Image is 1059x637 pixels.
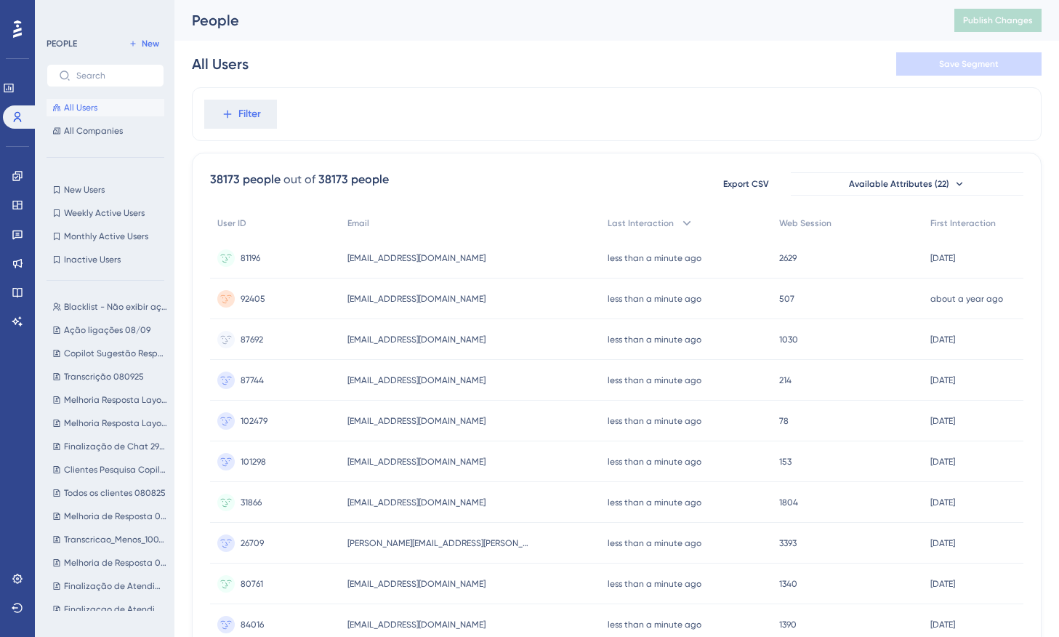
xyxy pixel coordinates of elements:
button: Finalização de Atendimento Lista 2 010825 [47,577,173,595]
button: Finalização de Chat 290825 [47,438,173,455]
div: out of [283,171,315,188]
input: Search [76,71,152,81]
span: Blacklist - Não exibir ações [64,301,167,313]
span: [EMAIL_ADDRESS][DOMAIN_NAME] [347,415,486,427]
span: [EMAIL_ADDRESS][DOMAIN_NAME] [347,578,486,590]
span: Publish Changes [963,15,1033,26]
button: New Users [47,181,164,199]
time: less than a minute ago [608,538,701,548]
div: 38173 people [210,171,281,188]
span: Last Interaction [608,217,674,229]
time: [DATE] [930,538,955,548]
span: Inactive Users [64,254,121,265]
span: Weekly Active Users [64,207,145,219]
button: Weekly Active Users [47,204,164,222]
span: 1030 [779,334,798,345]
time: about a year ago [930,294,1003,304]
span: Export CSV [723,178,769,190]
span: Melhoria de Resposta 040825 [64,557,167,569]
span: 214 [779,374,792,386]
span: [EMAIL_ADDRESS][DOMAIN_NAME] [347,252,486,264]
span: [EMAIL_ADDRESS][DOMAIN_NAME] [347,334,486,345]
span: Finalizacao de Atendimento Lista 1 010825 [64,604,167,615]
button: Blacklist - Não exibir ações [47,298,173,316]
span: Transcricao_Menos_100_[DATE]_25 [64,534,167,545]
button: Monthly Active Users [47,228,164,245]
span: [EMAIL_ADDRESS][DOMAIN_NAME] [347,456,486,468]
time: [DATE] [930,457,955,467]
span: Copilot Sugestão Resposta 080925 [64,348,167,359]
button: Filter [204,100,277,129]
span: 507 [779,293,794,305]
span: 2629 [779,252,797,264]
span: 84016 [241,619,264,630]
span: 78 [779,415,789,427]
span: 1390 [779,619,797,630]
button: Melhoria Resposta Layout Novo 020925 [47,391,173,409]
button: Ação ligações 08/09 [47,321,173,339]
button: Save Segment [896,52,1042,76]
time: less than a minute ago [608,253,701,263]
span: Melhoria de Resposta 070825 [64,510,167,522]
span: 101298 [241,456,266,468]
span: 3393 [779,537,797,549]
div: All Users [192,54,249,74]
button: Copilot Sugestão Resposta 080925 [47,345,173,362]
span: All Companies [64,125,123,137]
button: Transcricao_Menos_100_[DATE]_25 [47,531,173,548]
span: Save Segment [939,58,999,70]
span: Melhoria Resposta Layout Novo 020925 [64,394,167,406]
button: Todos os clientes 080825 [47,484,173,502]
span: 80761 [241,578,263,590]
span: [EMAIL_ADDRESS][DOMAIN_NAME] [347,497,486,508]
span: Transcrição 080925 [64,371,144,382]
span: Clientes Pesquisa Copilot 12_08_25 [64,464,167,476]
span: All Users [64,102,97,113]
span: Melhoria Resposta Layout Antigo 020925 [64,417,167,429]
time: less than a minute ago [608,457,701,467]
span: [PERSON_NAME][EMAIL_ADDRESS][PERSON_NAME][DOMAIN_NAME] [347,537,529,549]
time: less than a minute ago [608,334,701,345]
time: [DATE] [930,253,955,263]
span: 92405 [241,293,265,305]
time: less than a minute ago [608,375,701,385]
span: 87692 [241,334,263,345]
div: 38173 people [318,171,389,188]
time: less than a minute ago [608,579,701,589]
span: Ação ligações 08/09 [64,324,150,336]
button: New [124,35,164,52]
span: 81196 [241,252,260,264]
span: Filter [238,105,261,123]
button: Publish Changes [954,9,1042,32]
span: 102479 [241,415,267,427]
span: 1340 [779,578,797,590]
span: 1804 [779,497,798,508]
button: Available Attributes (22) [791,172,1023,196]
span: New Users [64,184,105,196]
time: less than a minute ago [608,294,701,304]
span: [EMAIL_ADDRESS][DOMAIN_NAME] [347,293,486,305]
time: [DATE] [930,334,955,345]
span: User ID [217,217,246,229]
time: [DATE] [930,579,955,589]
span: Finalização de Atendimento Lista 2 010825 [64,580,167,592]
time: [DATE] [930,416,955,426]
time: [DATE] [930,375,955,385]
time: less than a minute ago [608,416,701,426]
button: All Users [47,99,164,116]
span: [EMAIL_ADDRESS][DOMAIN_NAME] [347,374,486,386]
span: Web Session [779,217,832,229]
div: PEOPLE [47,38,77,49]
button: Clientes Pesquisa Copilot 12_08_25 [47,461,173,478]
button: Melhoria de Resposta 070825 [47,508,173,525]
span: Finalização de Chat 290825 [64,441,167,452]
time: less than a minute ago [608,497,701,508]
span: 31866 [241,497,262,508]
span: Monthly Active Users [64,231,148,242]
span: 153 [779,456,792,468]
span: Email [347,217,369,229]
button: Melhoria de Resposta 040825 [47,554,173,572]
button: Inactive Users [47,251,164,268]
button: Melhoria Resposta Layout Antigo 020925 [47,414,173,432]
span: 87744 [241,374,264,386]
